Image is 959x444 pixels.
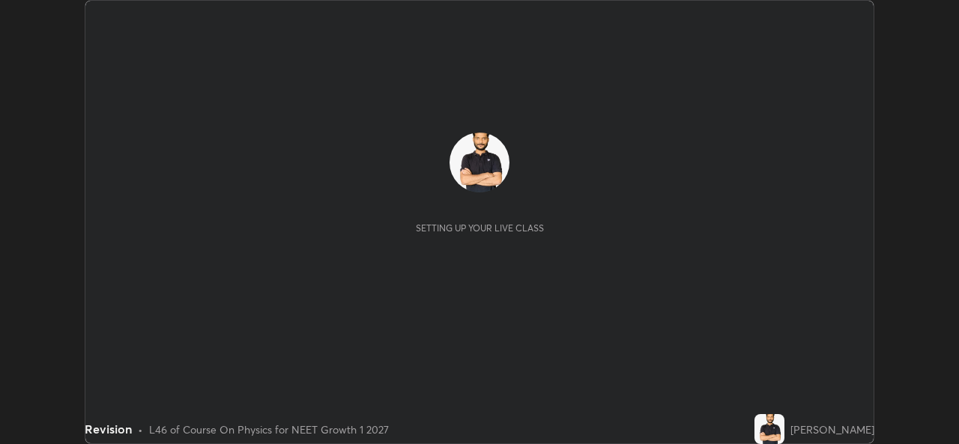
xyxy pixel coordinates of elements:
div: L46 of Course On Physics for NEET Growth 1 2027 [149,422,389,437]
div: Setting up your live class [416,222,544,234]
div: Revision [85,420,132,438]
img: 9b132aa6584040628f3b4db6e16b22c9.jpg [754,414,784,444]
div: [PERSON_NAME] [790,422,874,437]
div: • [138,422,143,437]
img: 9b132aa6584040628f3b4db6e16b22c9.jpg [450,133,509,192]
